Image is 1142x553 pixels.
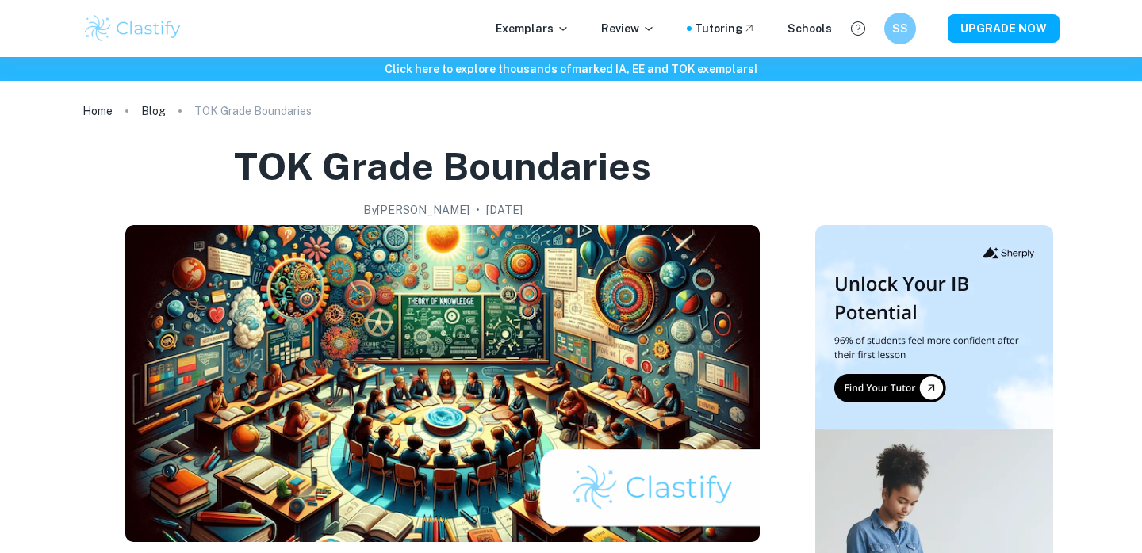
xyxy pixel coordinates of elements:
[948,14,1060,43] button: UPGRADE NOW
[496,20,569,37] p: Exemplars
[141,100,166,122] a: Blog
[234,141,651,192] h1: TOK Grade Boundaries
[363,201,469,219] h2: By [PERSON_NAME]
[194,102,312,120] p: TOK Grade Boundaries
[845,15,872,42] button: Help and Feedback
[695,20,756,37] a: Tutoring
[476,201,480,219] p: •
[3,60,1139,78] h6: Click here to explore thousands of marked IA, EE and TOK exemplars !
[82,13,183,44] img: Clastify logo
[601,20,655,37] p: Review
[125,225,760,542] img: TOK Grade Boundaries cover image
[788,20,832,37] a: Schools
[82,100,113,122] a: Home
[486,201,523,219] h2: [DATE]
[891,20,910,37] h6: SS
[884,13,916,44] button: SS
